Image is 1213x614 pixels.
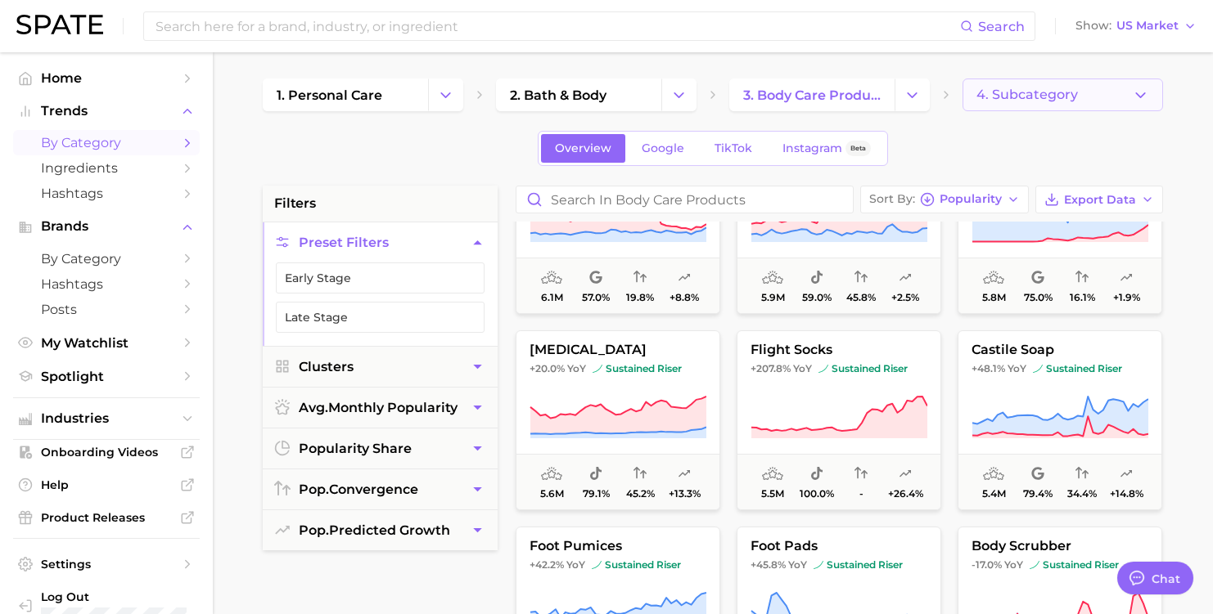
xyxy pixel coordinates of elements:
img: sustained riser [592,560,602,570]
span: sustained riser [592,558,681,571]
span: 57.0% [582,292,610,303]
span: - [859,488,864,500]
span: 1. personal care [277,87,382,103]
span: by Category [41,135,172,150]
span: Instagram [782,141,842,155]
button: [MEDICAL_DATA]+20.0% YoYsustained risersustained riser5.6m79.1%45.2%+13.3% [516,330,720,510]
span: +13.3% [669,488,701,500]
span: body scrubber [958,539,1161,553]
button: flight socks+207.8% YoYsustained risersustained riser5.5m100.0%-+26.4% [737,330,941,510]
span: monthly popularity [299,400,458,415]
button: Change Category [895,78,930,111]
span: YoY [1004,558,1023,571]
span: Spotlight [41,369,172,384]
span: TikTok [715,141,752,155]
abbr: popularity index [299,482,329,497]
span: 5.8m [982,292,1006,303]
span: average monthly popularity: High Popularity [983,464,1004,484]
span: Brands [41,219,172,234]
span: Posts [41,302,172,317]
img: sustained riser [1030,560,1039,570]
a: Home [13,65,200,91]
span: sustained riser [1030,558,1119,571]
span: popularity predicted growth: Uncertain [899,268,912,288]
button: foot cream+3.4% YoYsustained risersustained riser5.8m75.0%16.1%+1.9% [958,134,1162,314]
span: +8.8% [670,292,699,303]
input: Search in body care products [516,186,853,213]
span: average monthly popularity: High Popularity [541,464,562,484]
a: 2. bath & body [496,78,661,111]
a: Ingredients [13,155,200,181]
a: by Category [13,246,200,271]
a: My Watchlist [13,330,200,356]
a: Onboarding Videos [13,440,200,464]
abbr: popularity index [299,522,329,538]
a: Settings [13,552,200,576]
span: popularity share: TikTok [810,464,823,484]
span: 2. bath & body [510,87,606,103]
button: pop.convergence [263,469,498,509]
span: YoY [1008,362,1026,375]
span: Ingredients [41,160,172,176]
button: Clusters [263,347,498,387]
span: YoY [567,362,586,375]
span: +48.1% [972,362,1005,374]
button: Sort ByPopularity [860,186,1029,213]
span: popularity convergence: Very Low Convergence [1075,268,1089,288]
span: popularity share: TikTok [810,268,823,288]
button: Preset Filters [263,222,498,262]
span: popularity share: Google [1031,464,1044,484]
span: sustained riser [814,558,903,571]
span: Industries [41,411,172,426]
span: Sort By [869,195,915,204]
button: Industries [13,406,200,431]
span: popularity predicted growth: Very Likely [1120,464,1133,484]
span: Hashtags [41,276,172,292]
span: 19.8% [626,292,654,303]
span: Help [41,477,172,492]
span: 34.4% [1067,488,1097,500]
button: pop.predicted growth [263,510,498,550]
img: sustained riser [814,560,823,570]
span: Google [642,141,684,155]
span: Overview [555,141,611,155]
span: popularity share [299,441,412,456]
span: +2.5% [891,292,919,303]
span: popularity share: Google [1031,268,1044,288]
a: Spotlight [13,364,200,389]
a: 1. personal care [263,78,428,111]
span: castile soap [958,343,1161,357]
span: +45.8% [751,558,786,571]
span: +20.0% [530,362,565,374]
span: 5.4m [982,488,1006,500]
span: +42.2% [530,558,564,571]
img: sustained riser [818,364,828,374]
a: by Category [13,130,200,155]
button: 4. Subcategory [963,78,1163,111]
span: by Category [41,251,172,267]
span: popularity convergence: Very Low Convergence [634,268,647,288]
span: YoY [793,362,812,375]
span: Export Data [1064,193,1136,207]
span: average monthly popularity: High Popularity [762,268,783,288]
span: Product Releases [41,510,172,525]
span: popularity convergence: Low Convergence [1075,464,1089,484]
a: Posts [13,297,200,322]
span: -17.0% [972,558,1002,571]
a: Hashtags [13,181,200,206]
button: Late Stage [276,302,485,333]
span: foot pumices [516,539,719,553]
button: Trends [13,99,200,123]
span: popularity convergence: Insufficient Data [855,464,868,484]
span: sustained riser [593,362,682,375]
span: YoY [566,558,585,571]
span: predicted growth [299,522,450,538]
span: YoY [788,558,807,571]
span: Settings [41,557,172,571]
span: flight socks [737,343,940,357]
span: Home [41,70,172,86]
span: popularity convergence: Medium Convergence [634,464,647,484]
span: 5.5m [761,488,784,500]
span: 16.1% [1070,292,1095,303]
span: Search [978,19,1025,34]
